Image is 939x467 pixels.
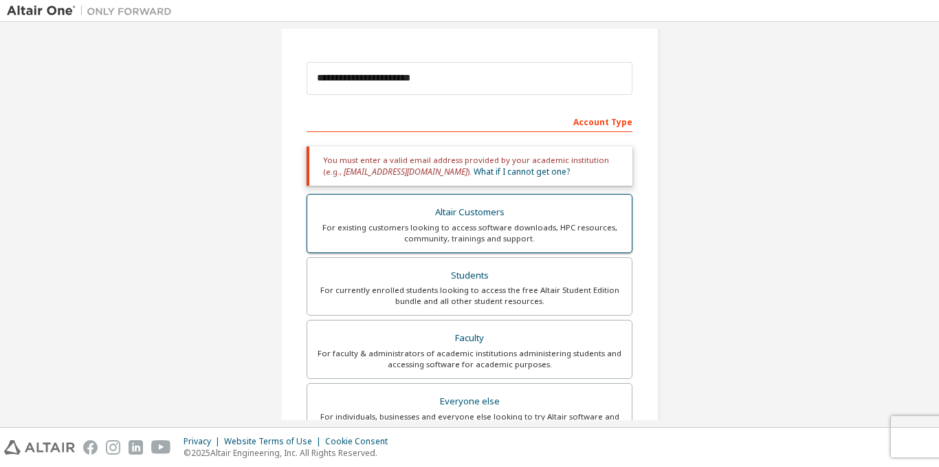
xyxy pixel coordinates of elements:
div: Website Terms of Use [224,436,325,447]
img: linkedin.svg [129,440,143,455]
span: [EMAIL_ADDRESS][DOMAIN_NAME] [344,166,467,177]
div: You must enter a valid email address provided by your academic institution (e.g., ). [307,146,632,186]
div: Students [316,266,623,285]
div: Cookie Consent [325,436,396,447]
div: Faculty [316,329,623,348]
div: For individuals, businesses and everyone else looking to try Altair software and explore our prod... [316,411,623,433]
div: Account Type [307,110,632,132]
a: What if I cannot get one? [474,166,570,177]
img: facebook.svg [83,440,98,455]
div: For faculty & administrators of academic institutions administering students and accessing softwa... [316,348,623,370]
div: Privacy [184,436,224,447]
div: For existing customers looking to access software downloads, HPC resources, community, trainings ... [316,222,623,244]
img: instagram.svg [106,440,120,455]
div: For currently enrolled students looking to access the free Altair Student Edition bundle and all ... [316,285,623,307]
div: Altair Customers [316,203,623,222]
img: youtube.svg [151,440,171,455]
img: Altair One [7,4,179,18]
p: © 2025 Altair Engineering, Inc. All Rights Reserved. [184,447,396,459]
div: Everyone else [316,392,623,411]
img: altair_logo.svg [4,440,75,455]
